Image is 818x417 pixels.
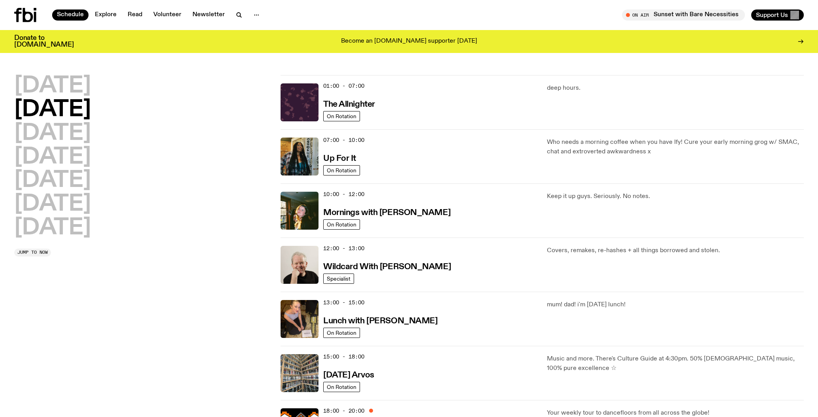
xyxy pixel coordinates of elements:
h3: Up For It [323,155,356,163]
button: Support Us [751,9,804,21]
a: Read [123,9,147,21]
a: Mornings with [PERSON_NAME] [323,207,450,217]
button: [DATE] [14,170,91,192]
h3: Mornings with [PERSON_NAME] [323,209,450,217]
img: Stuart is smiling charmingly, wearing a black t-shirt against a stark white background. [281,246,319,284]
p: Music and more. There's Culture Guide at 4:30pm. 50% [DEMOGRAPHIC_DATA] music, 100% pure excellen... [547,354,804,373]
button: [DATE] [14,146,91,168]
h3: Donate to [DOMAIN_NAME] [14,35,74,48]
a: On Rotation [323,165,360,175]
a: Up For It [323,153,356,163]
img: Freya smiles coyly as she poses for the image. [281,192,319,230]
span: 18:00 - 20:00 [323,407,364,415]
span: 12:00 - 13:00 [323,245,364,252]
span: On Rotation [327,167,356,173]
a: Newsletter [188,9,230,21]
img: Ify - a Brown Skin girl with black braided twists, looking up to the side with her tongue stickin... [281,138,319,175]
a: Schedule [52,9,89,21]
img: A corner shot of the fbi music library [281,354,319,392]
span: Specialist [327,275,351,281]
button: [DATE] [14,217,91,239]
span: Support Us [756,11,788,19]
button: Jump to now [14,249,51,257]
h3: [DATE] Arvos [323,371,374,379]
button: On AirSunset with Bare Necessities [622,9,745,21]
a: Specialist [323,274,354,284]
p: Become an [DOMAIN_NAME] supporter [DATE] [341,38,477,45]
span: On Rotation [327,221,356,227]
button: [DATE] [14,75,91,97]
h3: Lunch with [PERSON_NAME] [323,317,437,325]
img: SLC lunch cover [281,300,319,338]
a: [DATE] Arvos [323,370,374,379]
a: Lunch with [PERSON_NAME] [323,315,437,325]
span: 10:00 - 12:00 [323,191,364,198]
p: Keep it up guys. Seriously. No notes. [547,192,804,201]
p: Covers, remakes, re-hashes + all things borrowed and stolen. [547,246,804,255]
span: On Rotation [327,113,356,119]
p: Who needs a morning coffee when you have Ify! Cure your early morning grog w/ SMAC, chat and extr... [547,138,804,157]
a: On Rotation [323,219,360,230]
span: 01:00 - 07:00 [323,82,364,90]
span: On Rotation [327,330,356,336]
p: deep hours. [547,83,804,93]
h3: The Allnighter [323,100,375,109]
h3: Wildcard With [PERSON_NAME] [323,263,451,271]
span: On Rotation [327,384,356,390]
a: The Allnighter [323,99,375,109]
a: Wildcard With [PERSON_NAME] [323,261,451,271]
span: 07:00 - 10:00 [323,136,364,144]
button: [DATE] [14,123,91,145]
a: Volunteer [149,9,186,21]
span: Jump to now [17,250,48,255]
a: On Rotation [323,382,360,392]
span: 15:00 - 18:00 [323,353,364,360]
a: On Rotation [323,328,360,338]
button: [DATE] [14,99,91,121]
a: Explore [90,9,121,21]
p: mum! dad! i'm [DATE] lunch! [547,300,804,309]
button: [DATE] [14,193,91,215]
a: On Rotation [323,111,360,121]
span: 13:00 - 15:00 [323,299,364,306]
